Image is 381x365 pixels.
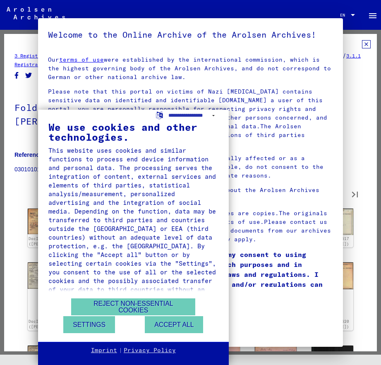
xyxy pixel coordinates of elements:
[48,146,218,303] div: This website uses cookies and similar functions to process end device information and personal da...
[145,316,203,333] button: Accept all
[71,298,195,315] button: Reject non-essential cookies
[124,346,176,355] a: Privacy Policy
[48,122,218,142] div: We use cookies and other technologies.
[91,346,117,355] a: Imprint
[63,316,115,333] button: Settings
